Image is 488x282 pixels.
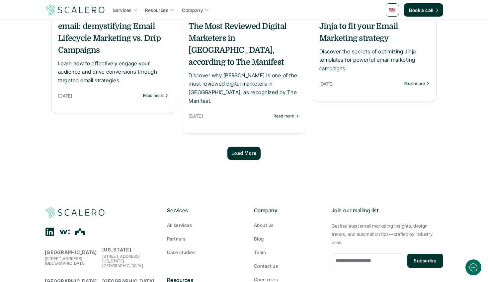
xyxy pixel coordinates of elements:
h5: Tips and tricks for optimizing Jinja to fit your Email Marketing strategy [319,8,430,44]
p: Company [182,7,203,14]
p: Load More [231,151,257,156]
p: [STREET_ADDRESS] [GEOGRAPHIC_DATA] [45,256,99,266]
h2: Let us know if we can help with lifecycle marketing. [10,44,123,76]
p: [STREET_ADDRESS] [US_STATE][GEOGRAPHIC_DATA] [102,254,156,268]
p: Services [113,7,131,14]
p: Read more [274,114,294,118]
a: Contact us [254,262,321,269]
p: Join our mailing list [332,206,443,215]
p: Get the latest email marketing insights, design trends, and automation tips—crafted by industry p... [332,222,443,247]
a: Team [254,249,321,256]
p: Company [254,206,321,215]
p: Book a call [409,7,433,14]
p: Read more [404,81,425,86]
div: Linkedin [45,227,55,237]
button: New conversation [10,88,122,101]
a: Case studies [167,249,234,256]
a: About us [254,222,321,229]
button: Subscribe [407,253,443,268]
a: Read more [143,93,169,98]
iframe: gist-messenger-bubble-iframe [465,259,481,275]
p: Team [254,249,266,256]
img: Scalero company logo [45,4,106,16]
h5: [PERSON_NAME] is one of The Most Reviewed Digital Marketers in [GEOGRAPHIC_DATA], according to Th... [189,8,299,68]
a: Book a call [404,3,443,17]
p: [DATE] [189,112,270,120]
h1: Hi! Welcome to Scalero. [10,32,123,43]
a: Read more [274,114,299,118]
a: Blog [254,235,321,242]
h5: Unleashing the power of email: demystifying Email Lifecycle Marketing vs. Drip Campaigns [58,8,169,56]
a: Tips and tricks for optimizing Jinja to fit your Email Marketing strategyDiscover the secrets of ... [319,8,430,73]
a: Partners [167,235,234,242]
p: Services [167,206,234,215]
p: Case studies [167,249,196,256]
a: Read more [404,81,430,86]
p: About us [254,222,274,229]
p: Discover the secrets of optimizing Jinja templates for powerful email marketing campaigns. [319,47,430,73]
div: The Org [75,227,85,237]
p: Blog [254,235,264,242]
span: New conversation [43,92,80,97]
strong: [GEOGRAPHIC_DATA] [45,249,97,255]
div: Wellfound [60,227,70,237]
p: Contact us [254,262,278,269]
span: We run on Gist [55,232,84,236]
a: Unleashing the power of email: demystifying Email Lifecycle Marketing vs. Drip CampaignsLearn how... [58,8,169,85]
strong: [US_STATE] [102,247,131,252]
p: Resources [145,7,168,14]
a: All services [167,222,234,229]
p: Discover why [PERSON_NAME] is one of the most reviewed digital marketers in [GEOGRAPHIC_DATA], as... [189,71,299,105]
p: Learn how to effectively engage your audience and drive conversions through targeted email strate... [58,59,169,85]
p: [DATE] [319,80,401,88]
p: Read more [143,93,164,98]
a: [PERSON_NAME] is one of The Most Reviewed Digital Marketers in [GEOGRAPHIC_DATA], according to Th... [189,8,299,105]
p: [DATE] [58,92,140,100]
img: Scalero company logo [45,206,106,219]
p: Partners [167,235,186,242]
p: All services [167,222,192,229]
p: Subscribe [414,257,436,264]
